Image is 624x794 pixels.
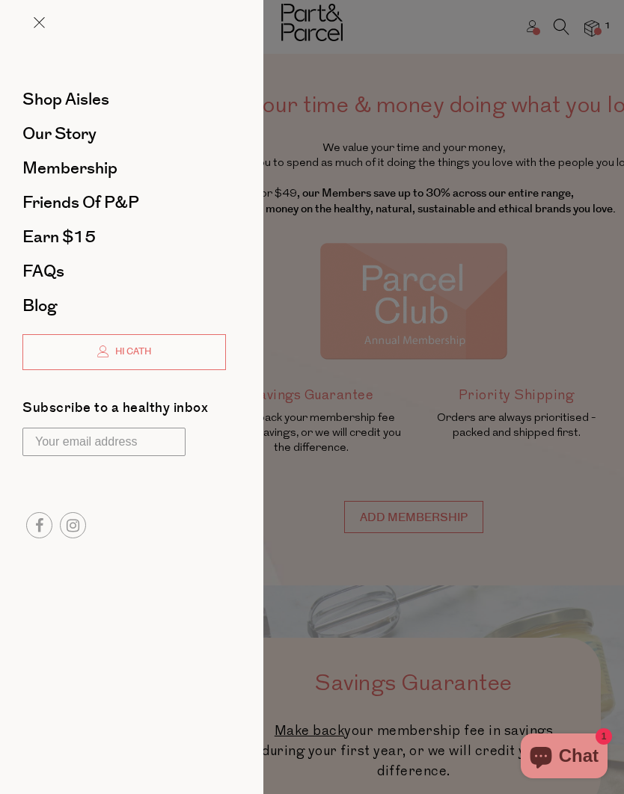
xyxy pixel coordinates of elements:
a: Friends of P&P [22,194,226,211]
a: Blog [22,298,226,314]
input: Your email address [22,428,186,456]
span: Our Story [22,122,97,146]
a: Earn $15 [22,229,226,245]
span: Hi cath [111,345,151,358]
a: Shop Aisles [22,91,226,108]
a: FAQs [22,263,226,280]
span: Shop Aisles [22,87,109,111]
inbox-online-store-chat: Shopify online store chat [516,733,612,782]
span: Membership [22,156,117,180]
a: Membership [22,160,226,176]
span: Earn $15 [22,225,96,249]
span: Blog [22,294,57,318]
a: Our Story [22,126,226,142]
span: Friends of P&P [22,191,139,215]
span: FAQs [22,259,64,283]
label: Subscribe to a healthy inbox [22,401,208,420]
a: Hi cath [22,334,226,370]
